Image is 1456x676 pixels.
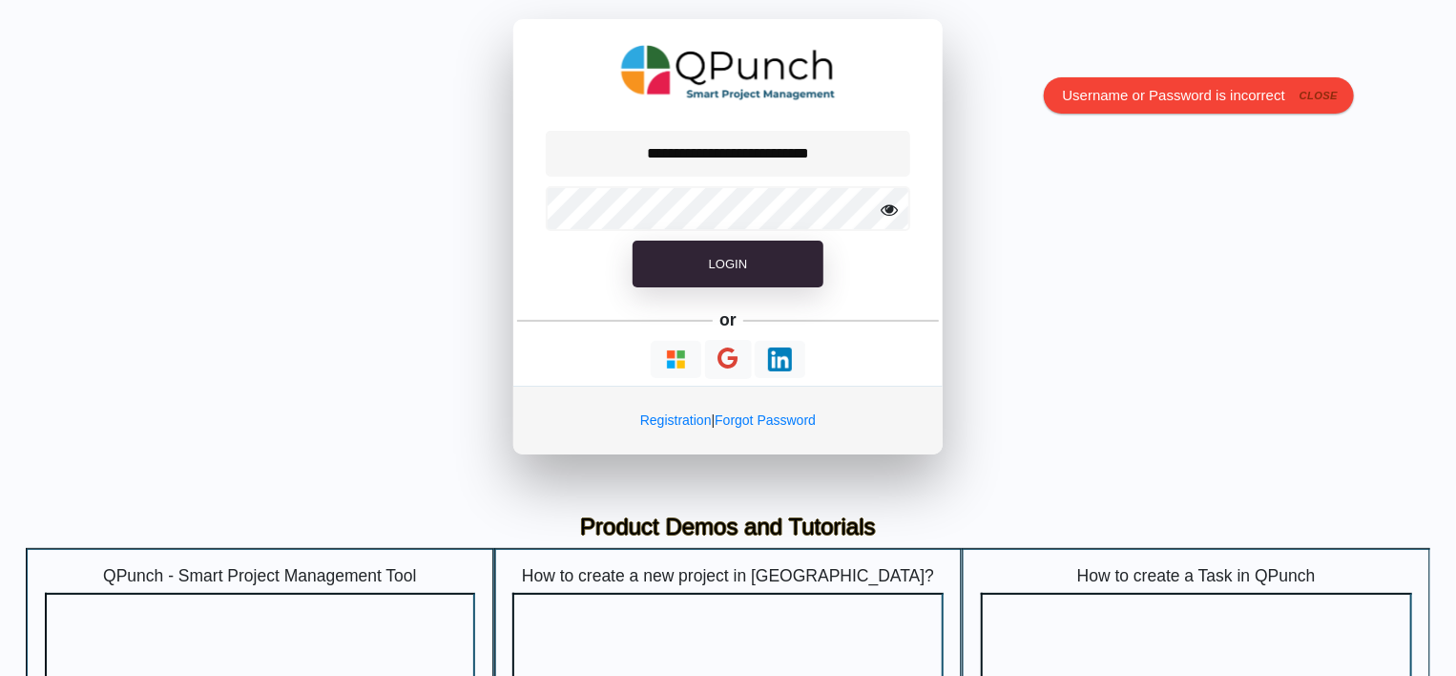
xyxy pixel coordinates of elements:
a: Forgot Password [715,412,816,428]
button: Continue With Microsoft Azure [651,341,701,378]
h5: or [717,306,740,333]
i: close [1300,88,1338,104]
div: Username or Password is incorrect [1044,77,1355,114]
button: Login [633,241,823,288]
button: Continue With Google [705,340,752,379]
span: Login [709,257,747,271]
h3: Product Demos and Tutorials [40,514,1416,541]
h5: How to create a new project in [GEOGRAPHIC_DATA]? [512,566,944,586]
img: QPunch [621,38,836,107]
div: | [513,386,943,454]
img: Loading... [768,348,792,371]
img: Loading... [664,348,688,371]
button: Continue With LinkedIn [755,341,805,378]
h5: How to create a Task in QPunch [981,566,1412,586]
h5: QPunch - Smart Project Management Tool [45,566,476,586]
a: Registration [640,412,712,428]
